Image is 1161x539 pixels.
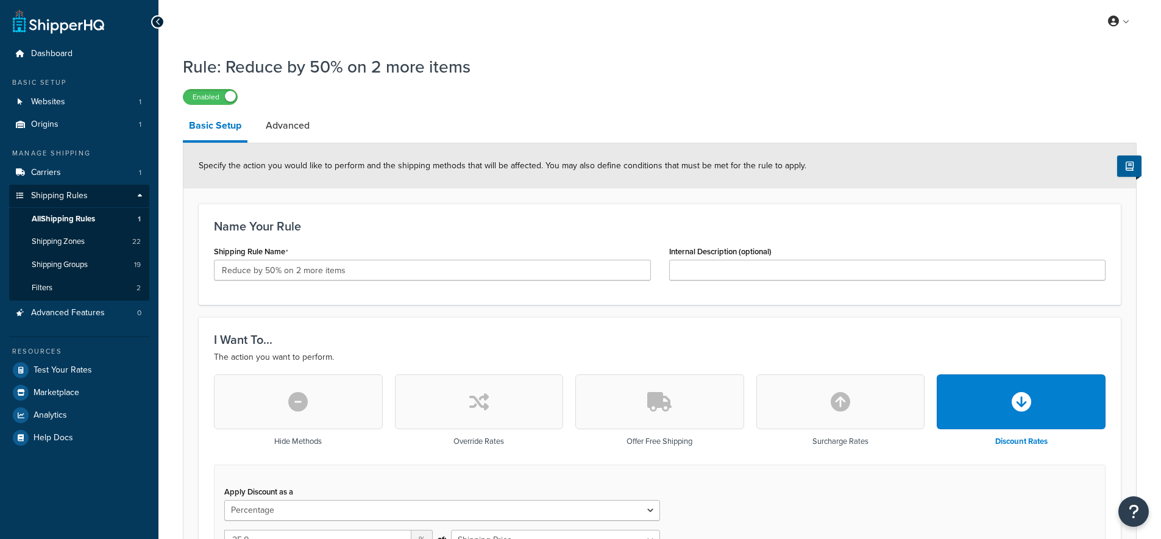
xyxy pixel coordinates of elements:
[132,237,141,247] span: 22
[1118,496,1149,527] button: Open Resource Center
[183,90,237,104] label: Enabled
[34,388,79,398] span: Marketplace
[812,437,868,446] h3: Surcharge Rates
[274,437,322,446] h3: Hide Methods
[9,302,149,324] li: Advanced Features
[139,168,141,178] span: 1
[9,43,149,65] a: Dashboard
[627,437,692,446] h3: Offer Free Shipping
[9,185,149,207] a: Shipping Rules
[9,359,149,381] a: Test Your Rates
[9,230,149,253] li: Shipping Zones
[34,365,92,376] span: Test Your Rates
[214,350,1106,365] p: The action you want to perform.
[453,437,504,446] h3: Override Rates
[32,214,95,224] span: All Shipping Rules
[9,113,149,136] li: Origins
[214,247,288,257] label: Shipping Rule Name
[199,159,806,172] span: Specify the action you would like to perform and the shipping methods that will be affected. You ...
[260,111,316,140] a: Advanced
[32,283,52,293] span: Filters
[9,148,149,159] div: Manage Shipping
[9,427,149,449] a: Help Docs
[214,333,1106,346] h3: I Want To...
[34,433,73,443] span: Help Docs
[31,49,73,59] span: Dashboard
[9,254,149,276] a: Shipping Groups19
[32,237,85,247] span: Shipping Zones
[9,302,149,324] a: Advanced Features0
[183,55,1121,79] h1: Rule: Reduce by 50% on 2 more items
[9,382,149,404] a: Marketplace
[9,185,149,301] li: Shipping Rules
[1117,155,1141,177] button: Show Help Docs
[31,191,88,201] span: Shipping Rules
[137,283,141,293] span: 2
[31,97,65,107] span: Websites
[9,230,149,253] a: Shipping Zones22
[9,404,149,426] a: Analytics
[9,162,149,184] li: Carriers
[31,168,61,178] span: Carriers
[995,437,1048,446] h3: Discount Rates
[9,77,149,88] div: Basic Setup
[9,277,149,299] a: Filters2
[9,254,149,276] li: Shipping Groups
[9,277,149,299] li: Filters
[32,260,88,270] span: Shipping Groups
[9,91,149,113] a: Websites1
[669,247,772,256] label: Internal Description (optional)
[224,487,293,496] label: Apply Discount as a
[9,208,149,230] a: AllShipping Rules1
[31,120,59,130] span: Origins
[31,308,105,318] span: Advanced Features
[138,214,141,224] span: 1
[139,120,141,130] span: 1
[134,260,141,270] span: 19
[139,97,141,107] span: 1
[9,162,149,184] a: Carriers1
[9,346,149,357] div: Resources
[137,308,141,318] span: 0
[34,410,67,421] span: Analytics
[214,220,1106,233] h3: Name Your Rule
[9,91,149,113] li: Websites
[183,111,247,143] a: Basic Setup
[9,113,149,136] a: Origins1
